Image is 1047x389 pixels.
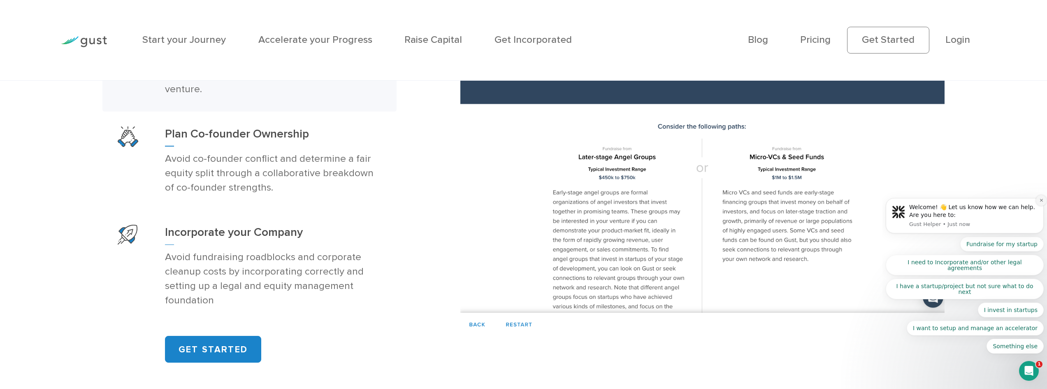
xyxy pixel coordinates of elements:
[142,34,226,46] a: Start your Journey
[118,225,137,245] img: Start Your Company
[404,34,462,46] a: Raise Capital
[945,34,970,46] a: Login
[165,336,261,363] a: GET STARTED
[494,34,572,46] a: Get Incorporated
[165,225,382,245] h3: Incorporate your Company
[1036,361,1042,368] span: 1
[165,126,382,147] h3: Plan Co-founder Ownership
[118,126,138,147] img: Plan Co Founder Ownership
[748,34,768,46] a: Blog
[165,54,363,95] span: Find out how much you can raise, which investors to target, and how to improve your venture.
[258,34,372,46] a: Accelerate your Progress
[102,112,397,210] a: Plan Co Founder OwnershipPlan Co-founder OwnershipAvoid co-founder conflict and determine a fair ...
[102,210,397,323] a: Start Your CompanyIncorporate your CompanyAvoid fundraising roadblocks and corporate cleanup cost...
[61,36,107,47] img: Gust Logo
[800,34,831,46] a: Pricing
[847,27,929,53] a: Get Started
[165,151,382,195] p: Avoid co-founder conflict and determine a fair equity split through a collaborative breakdown of ...
[1019,361,1039,381] iframe: Intercom live chat
[882,92,1047,367] iframe: Intercom notifications message
[165,250,382,307] p: Avoid fundraising roadblocks and corporate cleanup costs by incorporating correctly and setting u...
